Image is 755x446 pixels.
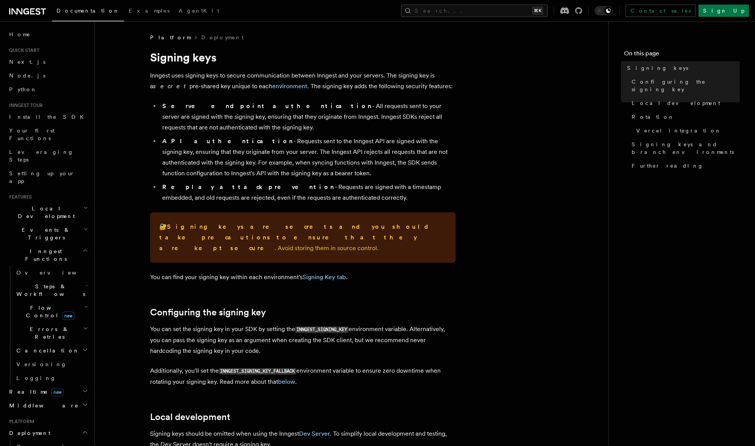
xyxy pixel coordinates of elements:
[9,128,55,141] span: Your first Functions
[624,61,740,75] a: Signing keys
[160,136,456,179] li: - Requests sent to the Inngest API are signed with the signing key, ensuring that they originate ...
[201,34,244,41] a: Deployment
[179,8,219,14] span: AgentKit
[632,99,720,107] span: Local development
[6,399,90,412] button: Middleware
[13,325,83,341] span: Errors & Retries
[62,312,74,320] span: new
[150,50,456,64] h1: Signing keys
[159,223,435,252] strong: Signing keys are secrets and you should take precautions to ensure that they are kept secure
[6,47,39,53] span: Quick start
[9,59,45,65] span: Next.js
[150,272,456,283] p: You can find your signing key within each environment's .
[6,205,83,220] span: Local Development
[295,326,349,333] code: INNGEST_SIGNING_KEY
[150,70,456,92] p: Inngest uses signing keys to secure communication between Inngest and your servers. The signing k...
[174,2,224,21] a: AgentKit
[150,324,456,356] p: You can set the signing key in your SDK by setting the environment variable. Alternatively, you c...
[160,101,456,133] li: - All requests sent to your server are signed with the signing key, ensuring that they originate ...
[16,270,95,276] span: Overview
[629,110,740,124] a: Rotation
[9,114,88,120] span: Install the SDK
[6,110,90,124] a: Install the SDK
[52,2,124,21] a: Documentation
[6,247,82,263] span: Inngest Functions
[160,182,456,203] li: - Requests are signed with a timestamp embedded, and old requests are rejected, even if the reque...
[629,75,740,96] a: Configuring the signing key
[162,102,372,110] strong: Serve endpoint authentication
[629,96,740,110] a: Local development
[627,64,688,72] span: Signing keys
[6,266,90,385] div: Inngest Functions
[9,149,74,163] span: Leveraging Steps
[6,223,90,244] button: Events & Triggers
[278,378,295,385] a: below
[162,137,293,145] strong: API authentication
[633,124,740,137] a: Vercel integration
[6,244,90,266] button: Inngest Functions
[51,388,64,396] span: new
[57,8,120,14] span: Documentation
[6,124,90,145] a: Your first Functions
[150,34,191,41] span: Platform
[626,5,695,17] a: Contact sales
[401,5,548,17] button: Search...⌘K
[632,162,703,170] span: Further reading
[13,322,90,344] button: Errors & Retries
[6,426,90,440] button: Deployment
[6,429,50,437] span: Deployment
[624,49,740,61] h4: On this page
[13,347,79,354] span: Cancellation
[9,86,37,92] span: Python
[632,113,674,121] span: Rotation
[302,273,346,281] a: Signing Key tab
[13,344,90,357] button: Cancellation
[13,304,84,319] span: Flow Control
[9,73,45,79] span: Node.js
[6,385,90,399] button: Realtimenew
[9,31,31,38] span: Home
[159,221,446,254] p: 🔐 . Avoid storing them in source control.
[13,301,90,322] button: Flow Controlnew
[698,5,749,17] a: Sign Up
[153,82,189,90] em: secret
[6,402,79,409] span: Middleware
[9,170,75,184] span: Setting up your app
[632,78,740,93] span: Configuring the signing key
[272,82,307,90] a: environment
[632,141,740,156] span: Signing keys and branch environments
[16,375,56,381] span: Logging
[299,430,330,437] a: Dev Server
[6,82,90,96] a: Python
[6,27,90,41] a: Home
[629,137,740,159] a: Signing keys and branch environments
[13,371,90,385] a: Logging
[13,280,90,301] button: Steps & Workflows
[150,307,266,318] a: Configuring the signing key
[6,202,90,223] button: Local Development
[595,6,613,15] button: Toggle dark mode
[150,365,456,387] p: Additionally, you'll set the environment variable to ensure zero downtime when rotating your sign...
[6,194,32,200] span: Features
[162,183,335,191] strong: Replay attack prevention
[636,127,721,134] span: Vercel integration
[6,69,90,82] a: Node.js
[13,266,90,280] a: Overview
[6,145,90,166] a: Leveraging Steps
[629,159,740,173] a: Further reading
[219,368,296,375] code: INNGEST_SIGNING_KEY_FALLBACK
[129,8,170,14] span: Examples
[6,166,90,188] a: Setting up your app
[6,419,34,425] span: Platform
[16,361,67,367] span: Versioning
[13,357,90,371] a: Versioning
[532,7,543,15] kbd: ⌘K
[150,412,230,422] a: Local development
[6,226,83,241] span: Events & Triggers
[6,102,43,108] span: Inngest tour
[6,388,64,396] span: Realtime
[6,55,90,69] a: Next.js
[13,283,85,298] span: Steps & Workflows
[124,2,174,21] a: Examples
